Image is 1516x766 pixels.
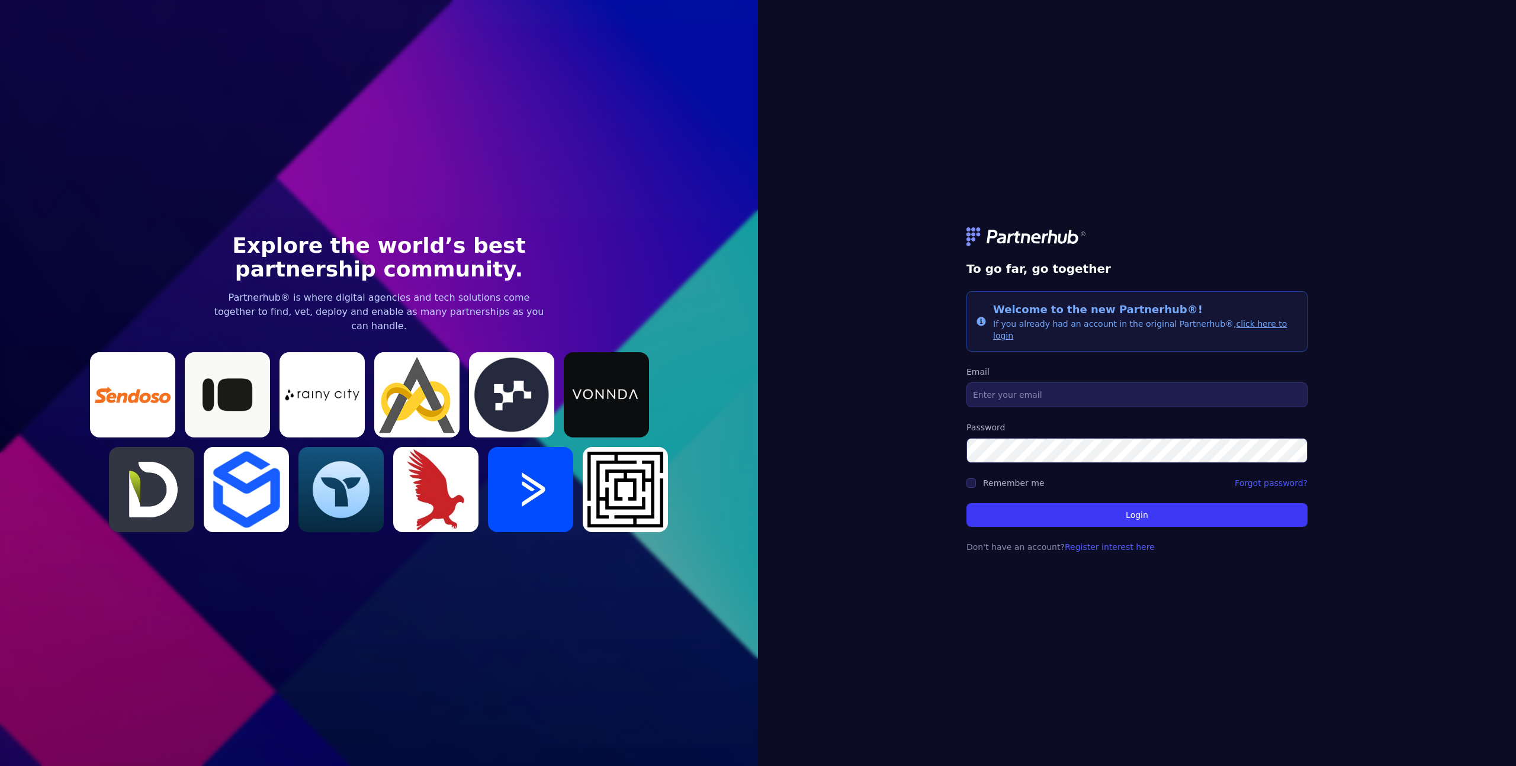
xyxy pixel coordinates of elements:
[993,303,1203,316] span: Welcome to the new Partnerhub®!
[983,478,1045,488] label: Remember me
[966,382,1308,407] input: Enter your email
[966,503,1308,527] button: Login
[966,260,1308,277] h1: To go far, go together
[966,541,1308,553] p: Don't have an account?
[1065,542,1155,552] a: Register interest here
[1235,477,1308,489] a: Forgot password?
[993,301,1297,342] div: If you already had an account in the original Partnerhub®,
[208,234,550,281] h1: Explore the world’s best partnership community.
[966,227,1087,246] img: logo
[966,366,1308,378] label: Email
[208,291,550,333] p: Partnerhub® is where digital agencies and tech solutions come together to find, vet, deploy and e...
[966,421,1308,433] label: Password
